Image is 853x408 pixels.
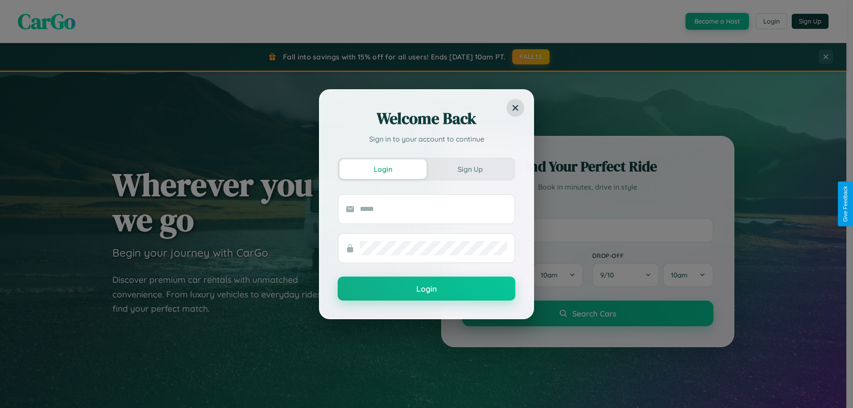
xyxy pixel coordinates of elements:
[338,108,515,129] h2: Welcome Back
[338,277,515,301] button: Login
[842,186,849,222] div: Give Feedback
[338,134,515,144] p: Sign in to your account to continue
[426,159,514,179] button: Sign Up
[339,159,426,179] button: Login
